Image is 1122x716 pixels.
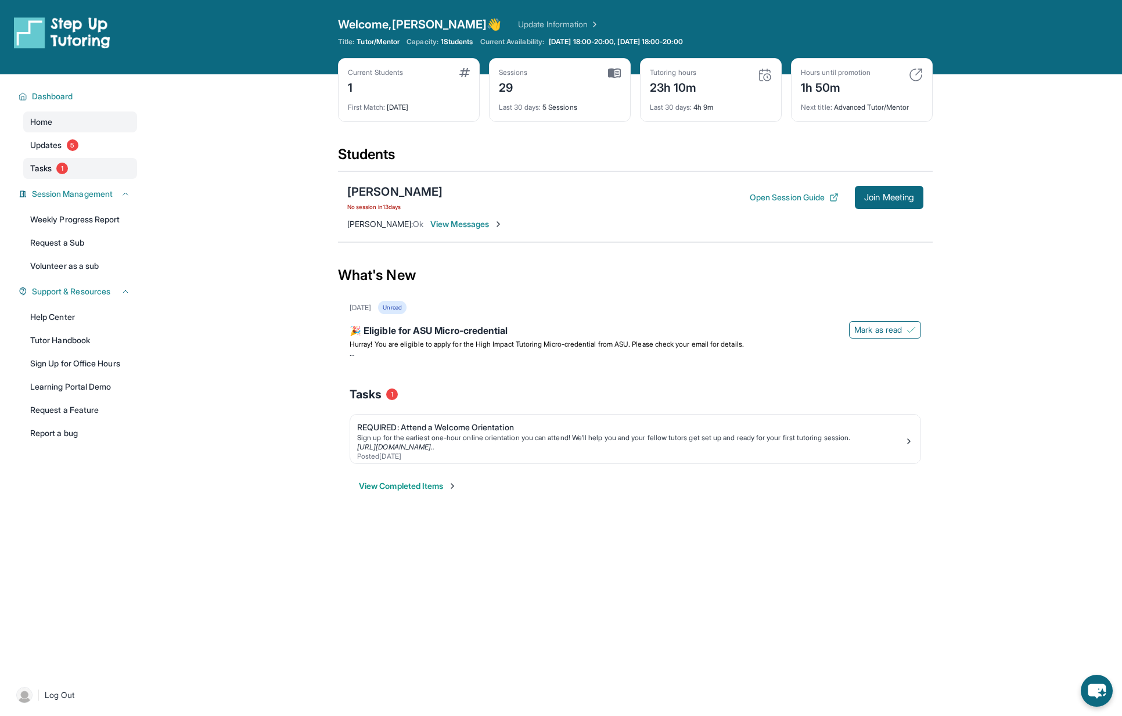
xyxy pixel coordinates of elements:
button: Mark as read [849,321,921,339]
div: Unread [378,301,406,314]
button: Session Management [27,188,130,200]
div: What's New [338,250,933,301]
img: card [758,68,772,82]
span: Support & Resources [32,286,110,297]
span: 1 Students [441,37,473,46]
img: Mark as read [907,325,916,334]
a: Request a Sub [23,232,137,253]
button: chat-button [1081,675,1113,707]
div: [PERSON_NAME] [347,184,443,200]
span: Last 30 days : [499,103,541,111]
a: Volunteer as a sub [23,256,137,276]
div: 29 [499,77,528,96]
a: Updates5 [23,135,137,156]
button: Join Meeting [855,186,923,209]
img: user-img [16,687,33,703]
span: No session in 13 days [347,202,443,211]
span: Ok [413,219,423,229]
button: Dashboard [27,91,130,102]
span: Log Out [45,689,75,701]
span: 5 [67,139,78,151]
span: | [37,688,40,702]
span: Capacity: [407,37,438,46]
a: Request a Feature [23,400,137,420]
div: Posted [DATE] [357,452,904,461]
span: Current Availability: [480,37,544,46]
span: Updates [30,139,62,151]
span: [PERSON_NAME] : [347,219,413,229]
div: 🎉 Eligible for ASU Micro-credential [350,323,921,340]
img: Chevron-Right [494,220,503,229]
span: Join Meeting [864,194,914,201]
div: Hours until promotion [801,68,871,77]
span: First Match : [348,103,385,111]
span: 1 [56,163,68,174]
span: Next title : [801,103,832,111]
a: Report a bug [23,423,137,444]
div: Tutoring hours [650,68,697,77]
span: Hurray! You are eligible to apply for the High Impact Tutoring Micro-credential from ASU. Please ... [350,340,744,348]
a: [DATE] 18:00-20:00, [DATE] 18:00-20:00 [546,37,685,46]
a: Update Information [518,19,599,30]
span: 1 [386,388,398,400]
span: Home [30,116,52,128]
a: Weekly Progress Report [23,209,137,230]
div: [DATE] [348,96,470,112]
div: 1h 50m [801,77,871,96]
img: Chevron Right [588,19,599,30]
span: Tasks [30,163,52,174]
a: Learning Portal Demo [23,376,137,397]
a: REQUIRED: Attend a Welcome OrientationSign up for the earliest one-hour online orientation you ca... [350,415,920,463]
span: Title: [338,37,354,46]
img: card [459,68,470,77]
div: Advanced Tutor/Mentor [801,96,923,112]
div: 1 [348,77,403,96]
span: Tasks [350,386,382,402]
span: Tutor/Mentor [357,37,400,46]
a: [URL][DOMAIN_NAME].. [357,442,434,451]
div: Sign up for the earliest one-hour online orientation you can attend! We’ll help you and your fell... [357,433,904,442]
div: REQUIRED: Attend a Welcome Orientation [357,422,904,433]
button: Open Session Guide [750,192,839,203]
div: [DATE] [350,303,371,312]
span: Session Management [32,188,113,200]
div: Students [338,145,933,171]
a: Tutor Handbook [23,330,137,351]
img: logo [14,16,110,49]
a: Tasks1 [23,158,137,179]
button: View Completed Items [359,480,457,492]
button: Support & Resources [27,286,130,297]
div: 4h 9m [650,96,772,112]
span: [DATE] 18:00-20:00, [DATE] 18:00-20:00 [549,37,683,46]
span: Welcome, [PERSON_NAME] 👋 [338,16,502,33]
span: Dashboard [32,91,73,102]
img: card [909,68,923,82]
span: View Messages [430,218,503,230]
img: card [608,68,621,78]
div: Sessions [499,68,528,77]
div: Current Students [348,68,403,77]
span: Last 30 days : [650,103,692,111]
a: Home [23,111,137,132]
a: Help Center [23,307,137,328]
a: Sign Up for Office Hours [23,353,137,374]
span: Mark as read [854,324,902,336]
div: 23h 10m [650,77,697,96]
div: 5 Sessions [499,96,621,112]
a: |Log Out [12,682,137,708]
